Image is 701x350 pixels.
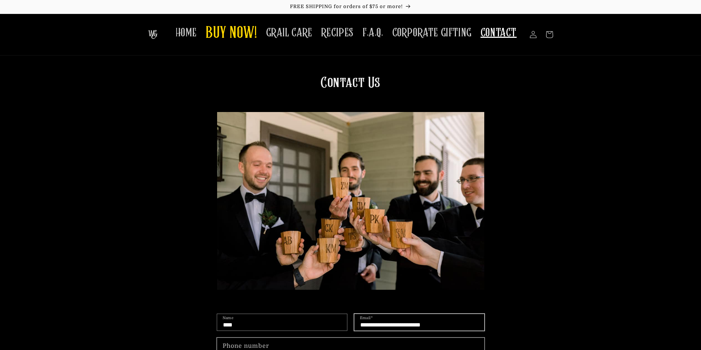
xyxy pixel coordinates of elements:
[481,26,517,40] span: CONTACT
[262,21,317,44] a: GRAIL CARE
[206,24,257,44] span: BUY NOW!
[358,21,388,44] a: F.A.Q.
[392,26,472,40] span: CORPORATE GIFTING
[266,26,312,40] span: GRAIL CARE
[362,26,383,40] span: F.A.Q.
[317,21,358,44] a: RECIPES
[201,19,262,48] a: BUY NOW!
[476,21,521,44] a: CONTACT
[171,21,201,44] a: HOME
[217,74,484,296] h1: Contact Us
[148,30,157,39] img: The Whiskey Grail
[7,4,694,10] p: FREE SHIPPING for orders of $75 or more!
[388,21,476,44] a: CORPORATE GIFTING
[321,26,354,40] span: RECIPES
[176,26,197,40] span: HOME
